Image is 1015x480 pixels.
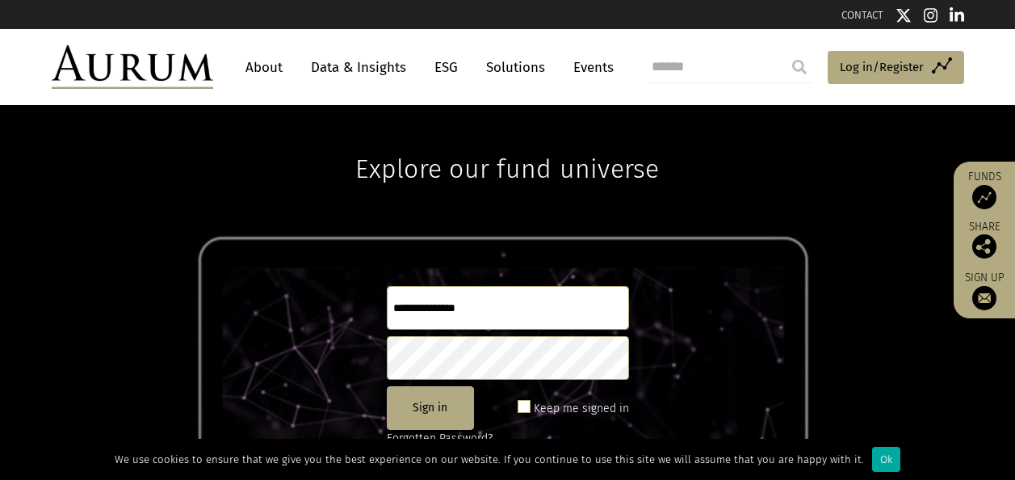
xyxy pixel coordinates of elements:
[828,51,964,85] a: Log in/Register
[303,53,414,82] a: Data & Insights
[962,271,1007,310] a: Sign up
[895,7,912,23] img: Twitter icon
[972,185,996,209] img: Access Funds
[355,105,659,184] h1: Explore our fund universe
[841,9,883,21] a: CONTACT
[237,53,291,82] a: About
[950,7,964,23] img: Linkedin icon
[924,7,938,23] img: Instagram icon
[962,221,1007,259] div: Share
[387,386,474,430] button: Sign in
[972,286,996,310] img: Sign up to our newsletter
[972,234,996,259] img: Share this post
[962,170,1007,209] a: Funds
[840,57,924,77] span: Log in/Register
[52,45,213,89] img: Aurum
[387,432,493,445] a: Forgotten Password?
[783,51,816,83] input: Submit
[534,399,629,419] label: Keep me signed in
[478,53,553,82] a: Solutions
[872,447,900,472] div: Ok
[426,53,466,82] a: ESG
[565,53,614,82] a: Events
